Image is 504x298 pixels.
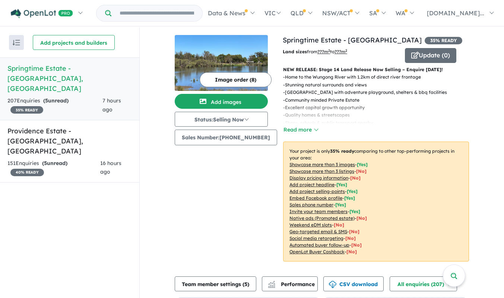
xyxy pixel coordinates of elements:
[283,48,399,56] p: from
[200,72,272,87] button: Image order (8)
[268,283,275,288] img: bar-chart.svg
[329,281,336,288] img: download icon
[425,37,462,44] span: 35 % READY
[289,162,355,167] u: Showcase more than 3 images
[357,162,368,167] span: [ Yes ]
[345,235,356,241] span: [No]
[351,242,362,248] span: [No]
[283,36,422,44] a: Springtime Estate - [GEOGRAPHIC_DATA]
[13,40,20,45] img: sort.svg
[289,182,335,187] u: Add project headline
[11,9,73,18] img: Openlot PRO Logo White
[336,182,347,187] span: [ Yes ]
[289,175,348,181] u: Display pricing information
[349,229,359,234] span: [No]
[175,130,277,145] button: Sales Number:[PHONE_NUMBER]
[283,96,475,104] p: - Community minded Private Estate
[45,97,48,104] span: 5
[289,215,355,221] u: Native ads (Promoted estate)
[323,276,384,291] button: CSV download
[42,160,67,167] strong: ( unread)
[283,119,475,127] p: - Shops, schools & public transport nearby
[7,63,132,93] h5: Springtime Estate - [GEOGRAPHIC_DATA] , [GEOGRAPHIC_DATA]
[328,48,330,53] sup: 2
[289,195,342,201] u: Embed Facebook profile
[269,281,315,288] span: Performance
[289,168,354,174] u: Showcase more than 3 listings
[356,168,367,174] span: [ No ]
[33,35,115,50] button: Add projects and builders
[7,159,100,177] div: 151 Enquir ies
[289,235,343,241] u: Social media retargeting
[289,229,347,234] u: Geo-targeted email & SMS
[262,276,318,291] button: Performance
[335,49,347,54] u: ???m
[175,112,268,127] button: Status:Selling Now
[289,242,349,248] u: Automated buyer follow-up
[7,126,132,156] h5: Providence Estate - [GEOGRAPHIC_DATA] , [GEOGRAPHIC_DATA]
[100,160,121,175] span: 16 hours ago
[349,209,360,214] span: [ Yes ]
[283,81,475,89] p: - Stunning natural surrounds and views
[334,222,344,228] span: [No]
[427,9,484,17] span: [DOMAIN_NAME]...
[102,97,121,113] span: 7 hours ago
[268,281,275,285] img: line-chart.svg
[44,160,47,167] span: 5
[356,215,367,221] span: [No]
[7,96,102,114] div: 207 Enquir ies
[289,222,332,228] u: Weekend eDM slots
[175,35,268,91] img: Springtime Estate - Haynes
[289,249,345,254] u: OpenLot Buyer Cashback
[283,66,469,73] p: NEW RELEASE: Stage 14 Land Release Now Selling – Enquire [DATE]!
[283,104,475,111] p: - Excellent capital growth opportunity
[43,97,69,104] strong: ( unread)
[283,126,318,134] button: Read more
[113,5,201,21] input: Try estate name, suburb, builder or developer
[10,106,43,114] span: 35 % READY
[244,281,247,288] span: 5
[350,175,361,181] span: [ No ]
[289,188,345,194] u: Add project selling-points
[289,209,348,214] u: Invite your team members
[283,49,307,54] b: Land sizes
[283,111,475,119] p: - Quality homes & streetscapes
[317,49,330,54] u: ??? m
[335,202,346,207] span: [ Yes ]
[10,169,44,176] span: 40 % READY
[347,188,358,194] span: [ Yes ]
[330,49,347,54] span: to
[405,48,456,63] button: Update (0)
[344,195,355,201] span: [ Yes ]
[390,276,457,291] button: All enquiries (207)
[283,142,469,261] p: Your project is only comparing to other top-performing projects in your area: - - - - - - - - - -...
[289,202,333,207] u: Sales phone number
[330,148,354,154] b: 35 % ready
[345,48,347,53] sup: 2
[175,94,268,109] button: Add images
[175,276,256,291] button: Team member settings (5)
[283,73,475,81] p: - Home to the Wungong River with 1.2km of direct river frontage
[346,249,357,254] span: [No]
[283,89,475,96] p: - [GEOGRAPHIC_DATA] with adventure playground, shelters & bbq facilities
